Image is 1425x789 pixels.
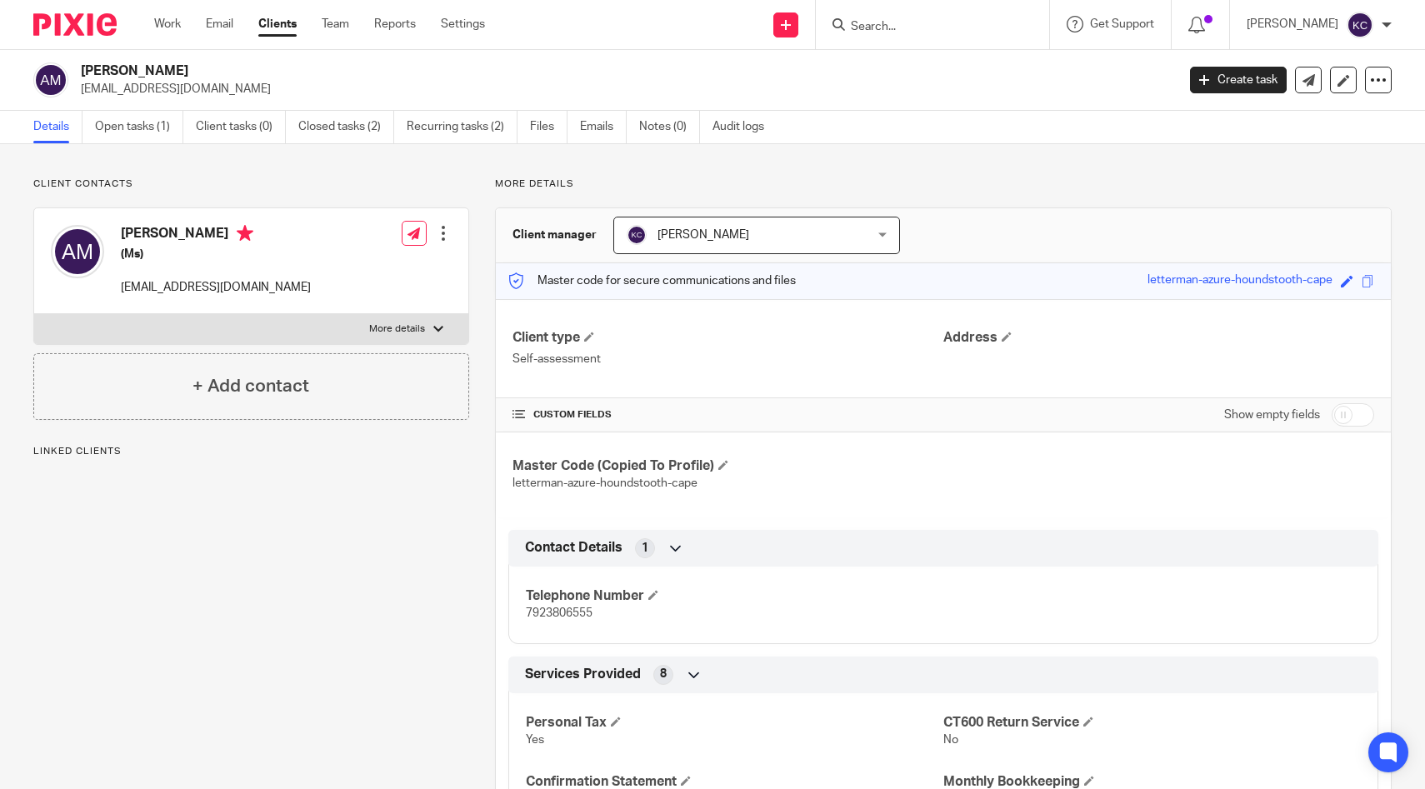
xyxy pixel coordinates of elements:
[627,225,647,245] img: svg%3E
[1247,16,1338,32] p: [PERSON_NAME]
[369,322,425,336] p: More details
[526,714,943,732] h4: Personal Tax
[33,445,469,458] p: Linked clients
[121,225,311,246] h4: [PERSON_NAME]
[580,111,627,143] a: Emails
[712,111,777,143] a: Audit logs
[154,16,181,32] a: Work
[237,225,253,242] i: Primary
[657,229,749,241] span: [PERSON_NAME]
[512,227,597,243] h3: Client manager
[525,539,622,557] span: Contact Details
[943,714,1361,732] h4: CT600 Return Service
[374,16,416,32] a: Reports
[1147,272,1332,291] div: letterman-azure-houndstooth-cape
[495,177,1392,191] p: More details
[660,666,667,682] span: 8
[508,272,796,289] p: Master code for secure communications and files
[1190,67,1287,93] a: Create task
[81,62,948,80] h2: [PERSON_NAME]
[1090,18,1154,30] span: Get Support
[258,16,297,32] a: Clients
[512,329,943,347] h4: Client type
[525,666,641,683] span: Services Provided
[81,81,1165,97] p: [EMAIL_ADDRESS][DOMAIN_NAME]
[512,477,697,489] span: letterman-azure-houndstooth-cape
[33,111,82,143] a: Details
[33,62,68,97] img: svg%3E
[512,457,943,475] h4: Master Code (Copied To Profile)
[512,408,943,422] h4: CUSTOM FIELDS
[1224,407,1320,423] label: Show empty fields
[1347,12,1373,38] img: svg%3E
[441,16,485,32] a: Settings
[196,111,286,143] a: Client tasks (0)
[322,16,349,32] a: Team
[121,279,311,296] p: [EMAIL_ADDRESS][DOMAIN_NAME]
[95,111,183,143] a: Open tasks (1)
[943,329,1374,347] h4: Address
[849,20,999,35] input: Search
[642,540,648,557] span: 1
[121,246,311,262] h5: (Ms)
[298,111,394,143] a: Closed tasks (2)
[407,111,517,143] a: Recurring tasks (2)
[526,587,943,605] h4: Telephone Number
[530,111,567,143] a: Files
[526,607,592,619] span: 7923806555
[33,13,117,36] img: Pixie
[33,177,469,191] p: Client contacts
[526,734,544,746] span: Yes
[192,373,309,399] h4: + Add contact
[51,225,104,278] img: svg%3E
[639,111,700,143] a: Notes (0)
[206,16,233,32] a: Email
[512,351,943,367] p: Self-assessment
[943,734,958,746] span: No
